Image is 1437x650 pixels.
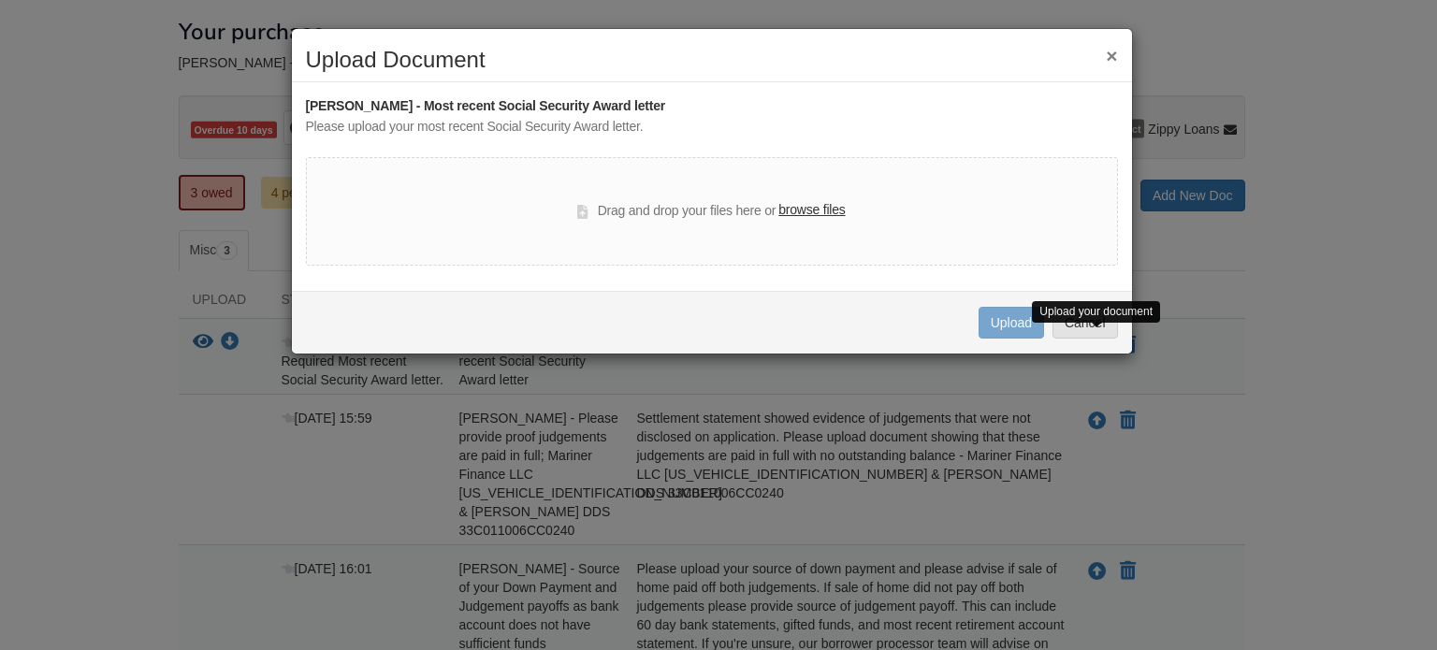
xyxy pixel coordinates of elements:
[1106,46,1117,65] button: ×
[979,307,1044,339] button: Upload
[306,96,1118,117] div: [PERSON_NAME] - Most recent Social Security Award letter
[1032,301,1160,323] div: Upload your document
[778,200,845,221] label: browse files
[306,48,1118,72] h2: Upload Document
[577,200,845,223] div: Drag and drop your files here or
[306,117,1118,137] div: Please upload your most recent Social Security Award letter.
